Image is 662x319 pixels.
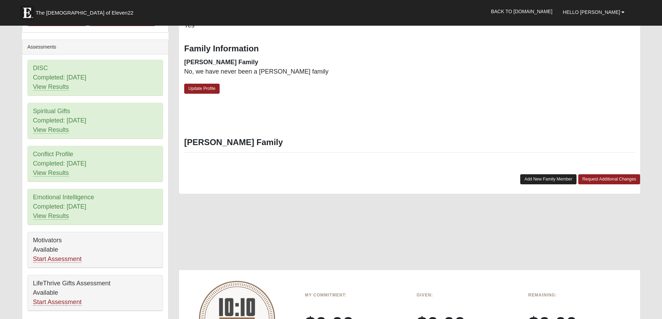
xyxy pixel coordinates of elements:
[22,40,168,54] div: Assessments
[417,293,518,297] h6: Given:
[184,44,635,54] h3: Family Information
[33,299,82,306] a: Start Assessment
[578,174,640,184] a: Request Additional Changes
[28,189,163,225] div: Emotional Intelligence Completed: [DATE]
[563,9,620,15] span: Hello [PERSON_NAME]
[33,83,69,91] a: View Results
[20,6,34,20] img: Eleven22 logo
[184,84,220,94] a: Update Profile
[558,3,630,21] a: Hello [PERSON_NAME]
[28,232,163,268] div: Motivators Available
[33,126,69,134] a: View Results
[33,212,69,220] a: View Results
[36,9,133,16] span: The [DEMOGRAPHIC_DATA] of Eleven22
[486,3,558,20] a: Back to [DOMAIN_NAME]
[33,255,82,263] a: Start Assessment
[184,137,635,148] h3: [PERSON_NAME] Family
[17,2,156,20] a: The [DEMOGRAPHIC_DATA] of Eleven22
[28,103,163,138] div: Spiritual Gifts Completed: [DATE]
[184,58,404,67] dt: [PERSON_NAME] Family
[28,60,163,95] div: DISC Completed: [DATE]
[528,293,629,297] h6: Remaining:
[520,174,577,184] a: Add New Family Member
[28,275,163,311] div: LifeThrive Gifts Assessment Available
[184,67,404,76] dd: No, we have never been a [PERSON_NAME] family
[305,293,406,297] h6: My Commitment:
[33,169,69,177] a: View Results
[28,146,163,182] div: Conflict Profile Completed: [DATE]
